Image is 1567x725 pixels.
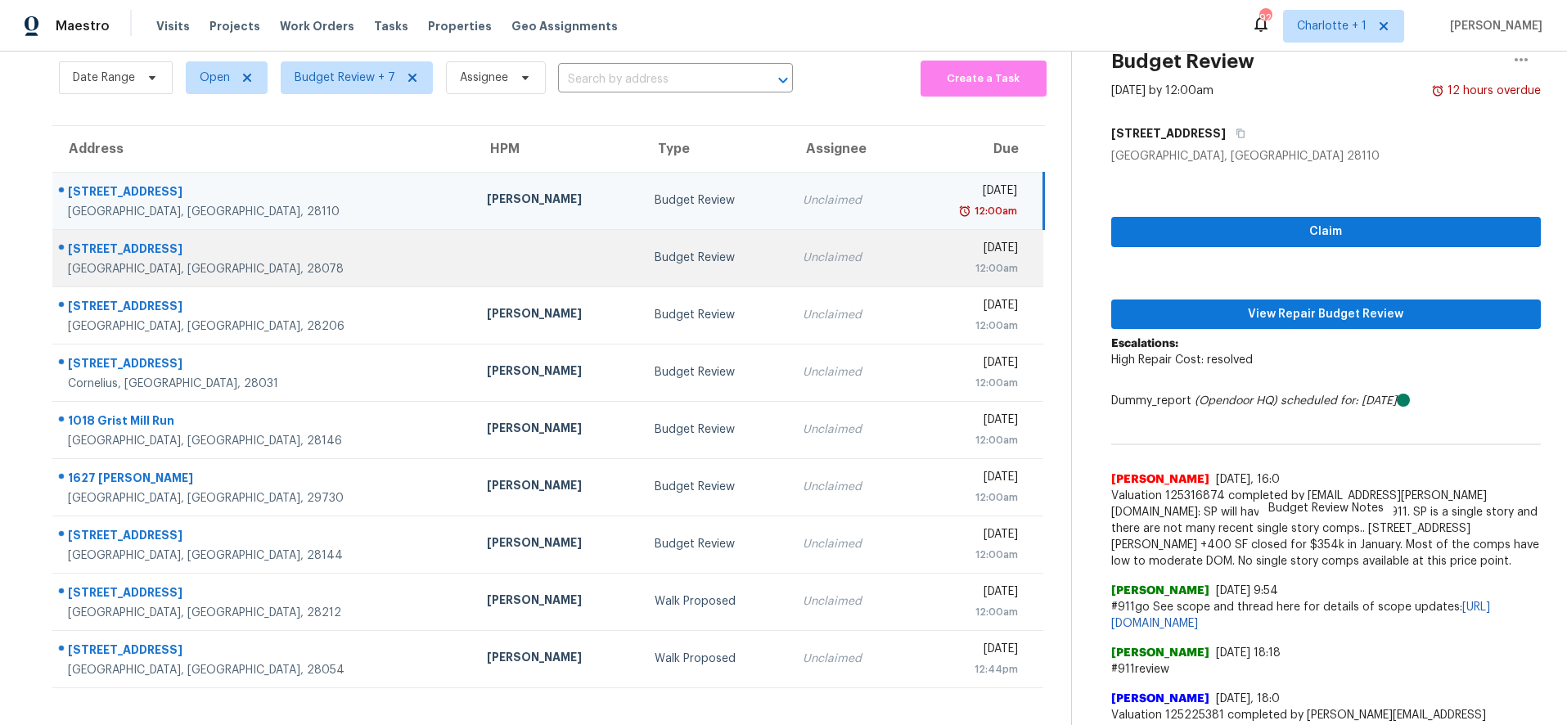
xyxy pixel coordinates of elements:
[920,432,1018,448] div: 12:00am
[920,526,1018,547] div: [DATE]
[1111,53,1254,70] h2: Budget Review
[920,661,1018,678] div: 12:44pm
[487,649,628,669] div: [PERSON_NAME]
[920,317,1018,334] div: 12:00am
[68,412,461,433] div: 1018 Grist Mill Run
[920,489,1018,506] div: 12:00am
[487,534,628,555] div: [PERSON_NAME]
[68,261,461,277] div: [GEOGRAPHIC_DATA], [GEOGRAPHIC_DATA], 28078
[1281,395,1397,407] i: scheduled for: [DATE]
[907,126,1043,172] th: Due
[558,67,747,92] input: Search by address
[1111,393,1542,409] div: Dummy_report
[803,536,894,552] div: Unclaimed
[655,593,777,610] div: Walk Proposed
[921,61,1046,97] button: Create a Task
[920,547,1018,563] div: 12:00am
[803,307,894,323] div: Unclaimed
[474,126,641,172] th: HPM
[642,126,790,172] th: Type
[68,204,461,220] div: [GEOGRAPHIC_DATA], [GEOGRAPHIC_DATA], 28110
[68,584,461,605] div: [STREET_ADDRESS]
[68,662,461,678] div: [GEOGRAPHIC_DATA], [GEOGRAPHIC_DATA], 28054
[68,642,461,662] div: [STREET_ADDRESS]
[1226,119,1248,148] button: Copy Address
[1444,83,1541,99] div: 12 hours overdue
[655,250,777,266] div: Budget Review
[920,375,1018,391] div: 12:00am
[803,479,894,495] div: Unclaimed
[1111,471,1209,488] span: [PERSON_NAME]
[971,203,1017,219] div: 12:00am
[803,593,894,610] div: Unclaimed
[803,250,894,266] div: Unclaimed
[1259,500,1394,516] span: Budget Review Notes
[655,536,777,552] div: Budget Review
[1111,661,1542,678] span: #911review
[772,69,795,92] button: Open
[1111,338,1178,349] b: Escalations:
[280,18,354,34] span: Work Orders
[1111,645,1209,661] span: [PERSON_NAME]
[803,651,894,667] div: Unclaimed
[1216,474,1280,485] span: [DATE], 16:0
[1111,583,1209,599] span: [PERSON_NAME]
[1111,217,1542,247] button: Claim
[655,307,777,323] div: Budget Review
[487,305,628,326] div: [PERSON_NAME]
[1124,222,1529,242] span: Claim
[1111,125,1226,142] h5: [STREET_ADDRESS]
[958,203,971,219] img: Overdue Alarm Icon
[68,241,461,261] div: [STREET_ADDRESS]
[920,469,1018,489] div: [DATE]
[511,18,618,34] span: Geo Assignments
[929,70,1038,88] span: Create a Task
[655,364,777,381] div: Budget Review
[1111,148,1542,164] div: [GEOGRAPHIC_DATA], [GEOGRAPHIC_DATA] 28110
[1443,18,1542,34] span: [PERSON_NAME]
[803,364,894,381] div: Unclaimed
[68,470,461,490] div: 1627 [PERSON_NAME]
[655,192,777,209] div: Budget Review
[487,362,628,383] div: [PERSON_NAME]
[920,260,1018,277] div: 12:00am
[209,18,260,34] span: Projects
[1124,304,1529,325] span: View Repair Budget Review
[156,18,190,34] span: Visits
[56,18,110,34] span: Maestro
[655,421,777,438] div: Budget Review
[1195,395,1277,407] i: (Opendoor HQ)
[1111,488,1542,570] span: Valuation 125316874 completed by [EMAIL_ADDRESS][PERSON_NAME][DOMAIN_NAME]: SP will have new kitc...
[1216,585,1278,597] span: [DATE] 9:54
[68,318,461,335] div: [GEOGRAPHIC_DATA], [GEOGRAPHIC_DATA], 28206
[487,191,628,211] div: [PERSON_NAME]
[1111,691,1209,707] span: [PERSON_NAME]
[655,651,777,667] div: Walk Proposed
[1216,647,1281,659] span: [DATE] 18:18
[1111,599,1542,632] span: #911go See scope and thread here for details of scope updates:
[68,298,461,318] div: [STREET_ADDRESS]
[68,527,461,547] div: [STREET_ADDRESS]
[295,70,395,86] span: Budget Review + 7
[487,592,628,612] div: [PERSON_NAME]
[68,605,461,621] div: [GEOGRAPHIC_DATA], [GEOGRAPHIC_DATA], 28212
[200,70,230,86] span: Open
[920,412,1018,432] div: [DATE]
[1216,693,1280,705] span: [DATE], 18:0
[655,479,777,495] div: Budget Review
[374,20,408,32] span: Tasks
[803,421,894,438] div: Unclaimed
[68,183,461,204] div: [STREET_ADDRESS]
[803,192,894,209] div: Unclaimed
[487,477,628,498] div: [PERSON_NAME]
[68,376,461,392] div: Cornelius, [GEOGRAPHIC_DATA], 28031
[1259,10,1271,26] div: 92
[790,126,907,172] th: Assignee
[428,18,492,34] span: Properties
[1111,354,1253,366] span: High Repair Cost: resolved
[920,182,1016,203] div: [DATE]
[920,583,1018,604] div: [DATE]
[920,354,1018,375] div: [DATE]
[52,126,474,172] th: Address
[1297,18,1367,34] span: Charlotte + 1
